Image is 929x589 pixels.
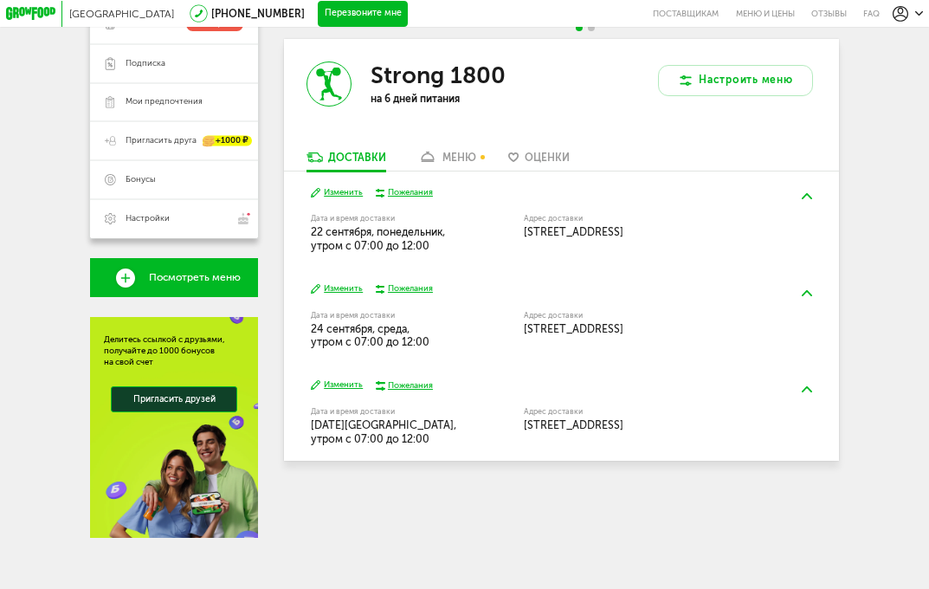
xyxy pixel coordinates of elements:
a: Настройки [90,199,258,239]
div: меню [442,152,476,164]
button: Пожелания [376,187,433,198]
div: Доставки [328,152,386,164]
span: [STREET_ADDRESS] [524,322,623,335]
button: Перезвоните мне [318,1,408,27]
label: Адрес доставки [524,408,764,415]
a: меню [412,151,483,172]
div: Пожелания [388,187,433,198]
a: [PHONE_NUMBER] [211,8,305,20]
a: Бонусы [90,160,258,199]
h3: Strong 1800 [371,61,506,89]
label: Адрес доставки [524,312,764,319]
div: +1000 ₽ [203,135,251,146]
span: [DATE][GEOGRAPHIC_DATA], утром c 07:00 до 12:00 [311,418,456,445]
div: Пожелания [388,283,433,294]
a: Доставки [300,151,392,172]
span: Go to slide 2 [588,24,595,31]
span: Посмотреть меню [149,272,241,283]
img: arrow-up-green.5eb5f82.svg [802,290,812,296]
label: Дата и время доставки [311,215,459,222]
img: arrow-up-green.5eb5f82.svg [802,386,812,392]
button: Настроить меню [658,65,813,96]
img: arrow-up-green.5eb5f82.svg [802,193,812,199]
span: Go to slide 1 [576,24,583,31]
span: [STREET_ADDRESS] [524,418,623,431]
div: Пожелания [388,380,433,392]
a: Пригласить друзей [111,386,237,412]
a: Пригласить друга +1000 ₽ [90,121,258,160]
button: Пожелания [376,283,433,294]
label: Дата и время доставки [311,408,459,415]
span: Оценки [525,152,570,164]
p: на 6 дней питания [371,93,539,105]
span: Мои предпочтения [126,96,203,107]
button: Изменить [311,187,364,199]
div: Делитесь ссылкой с друзьями, получайте до 1000 бонусов на свой счет [104,334,244,369]
a: Подписка [90,44,258,83]
span: [GEOGRAPHIC_DATA] [69,8,174,20]
label: Дата и время доставки [311,312,459,319]
span: 22 сентября, понедельник, утром c 07:00 до 12:00 [311,225,445,252]
span: Бонусы [126,174,155,185]
span: 24 сентября, среда, утром c 07:00 до 12:00 [311,322,429,349]
label: Адрес доставки [524,215,764,222]
span: Настройки [126,213,170,224]
span: [STREET_ADDRESS] [524,225,623,238]
span: Подписка [126,58,165,69]
a: Оценки [502,151,576,172]
button: Пожелания [376,380,433,392]
a: Мои предпочтения [90,83,258,122]
span: Пригласить друга [126,135,197,146]
button: Изменить [311,379,364,392]
a: Посмотреть меню [90,258,258,297]
button: Изменить [311,283,364,295]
